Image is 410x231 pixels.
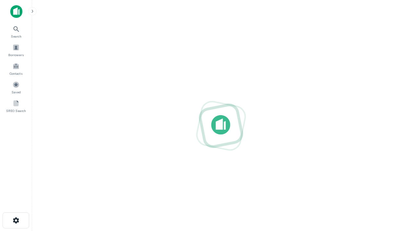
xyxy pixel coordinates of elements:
[2,41,30,59] a: Borrowers
[8,52,24,57] span: Borrowers
[2,23,30,40] a: Search
[6,108,26,113] span: SREO Search
[12,90,21,95] span: Saved
[10,5,22,18] img: capitalize-icon.png
[2,60,30,77] a: Contacts
[2,79,30,96] a: Saved
[378,180,410,210] iframe: Chat Widget
[2,97,30,115] a: SREO Search
[10,71,22,76] span: Contacts
[11,34,21,39] span: Search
